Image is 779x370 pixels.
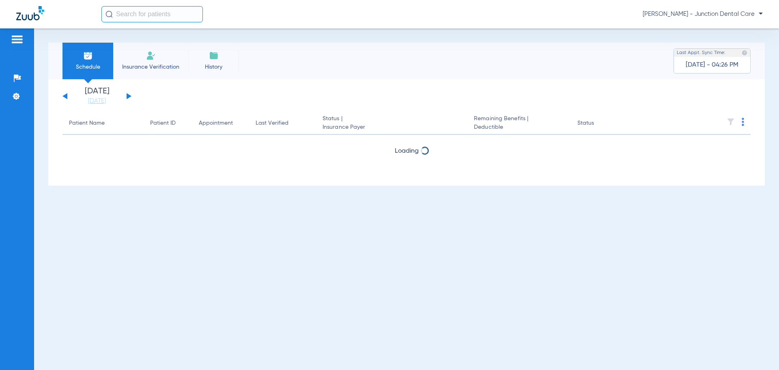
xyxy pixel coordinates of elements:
[256,119,288,128] div: Last Verified
[316,112,467,135] th: Status |
[686,61,738,69] span: [DATE] - 04:26 PM
[395,148,419,154] span: Loading
[571,112,626,135] th: Status
[194,63,233,71] span: History
[742,50,747,56] img: last sync help info
[467,112,570,135] th: Remaining Benefits |
[83,51,93,61] img: Schedule
[119,63,182,71] span: Insurance Verification
[643,10,763,18] span: [PERSON_NAME] - Junction Dental Care
[323,123,461,132] span: Insurance Payer
[73,97,121,105] a: [DATE]
[742,118,744,126] img: group-dot-blue.svg
[150,119,176,128] div: Patient ID
[146,51,156,61] img: Manual Insurance Verification
[256,119,310,128] div: Last Verified
[69,119,105,128] div: Patient Name
[209,51,219,61] img: History
[101,6,203,22] input: Search for patients
[474,123,564,132] span: Deductible
[73,87,121,105] li: [DATE]
[199,119,243,128] div: Appointment
[677,49,725,57] span: Last Appt. Sync Time:
[69,119,137,128] div: Patient Name
[727,118,735,126] img: filter.svg
[199,119,233,128] div: Appointment
[150,119,186,128] div: Patient ID
[16,6,44,20] img: Zuub Logo
[105,11,113,18] img: Search Icon
[11,35,24,44] img: hamburger-icon
[69,63,107,71] span: Schedule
